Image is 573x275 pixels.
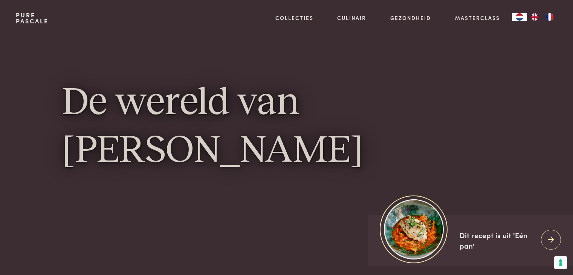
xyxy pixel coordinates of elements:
[390,14,431,22] a: Gezondheid
[512,13,527,21] a: NL
[16,12,49,24] a: PurePascale
[512,13,557,21] aside: Language selected: Nederlands
[455,14,500,22] a: Masterclass
[542,13,557,21] a: FR
[460,229,535,251] div: Dit recept is uit 'Eén pan'
[512,13,527,21] div: Language
[62,79,511,176] h1: De wereld van [PERSON_NAME]
[275,14,313,22] a: Collecties
[554,256,567,269] button: Uw voorkeuren voor toestemming voor trackingtechnologieën
[337,14,366,22] a: Culinair
[384,199,444,259] img: https://admin.purepascale.com/wp-content/uploads/2025/08/home_recept_link.jpg
[368,214,573,266] a: https://admin.purepascale.com/wp-content/uploads/2025/08/home_recept_link.jpg Dit recept is uit '...
[527,13,542,21] a: EN
[527,13,557,21] ul: Language list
